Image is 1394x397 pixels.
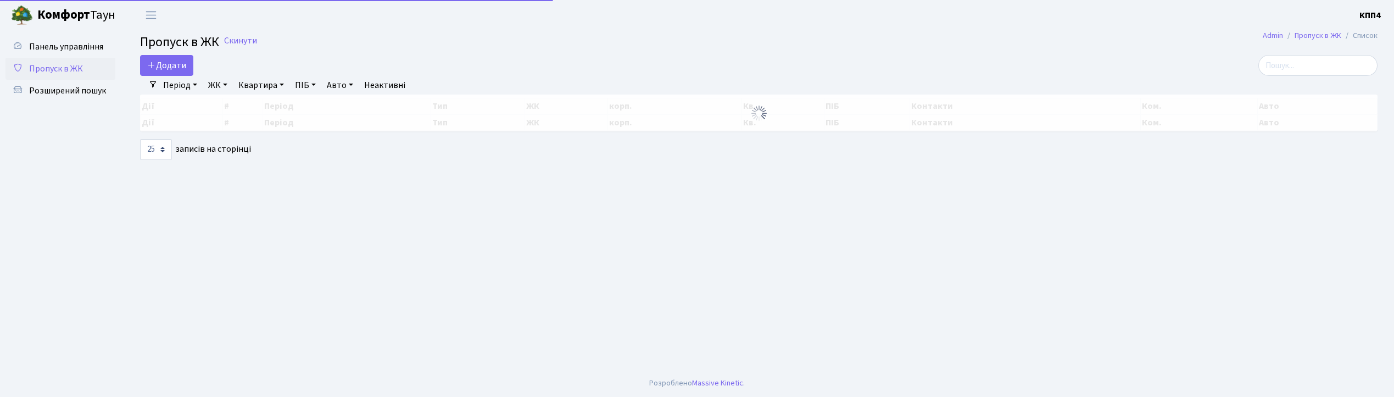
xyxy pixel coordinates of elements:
li: Список [1341,30,1378,42]
a: Неактивні [360,76,410,95]
select: записів на сторінці [140,139,172,160]
a: ПІБ [291,76,320,95]
a: Пропуск в ЖК [5,58,115,80]
img: Обробка... [750,104,768,122]
span: Пропуск в ЖК [29,63,83,75]
div: Розроблено . [649,377,745,389]
span: Панель управління [29,41,103,53]
label: записів на сторінці [140,139,251,160]
nav: breadcrumb [1246,24,1394,47]
a: Massive Kinetic [692,377,743,389]
a: Квартира [234,76,288,95]
button: Переключити навігацію [137,6,165,24]
a: Період [159,76,202,95]
a: Пропуск в ЖК [1295,30,1341,41]
span: Таун [37,6,115,25]
b: КПП4 [1359,9,1381,21]
span: Пропуск в ЖК [140,32,219,52]
span: Розширений пошук [29,85,106,97]
a: Розширений пошук [5,80,115,102]
a: Admin [1263,30,1283,41]
a: Скинути [224,36,257,46]
b: Комфорт [37,6,90,24]
a: Авто [322,76,358,95]
img: logo.png [11,4,33,26]
a: Додати [140,55,193,76]
a: Панель управління [5,36,115,58]
span: Додати [147,59,186,71]
input: Пошук... [1258,55,1378,76]
a: КПП4 [1359,9,1381,22]
a: ЖК [204,76,232,95]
